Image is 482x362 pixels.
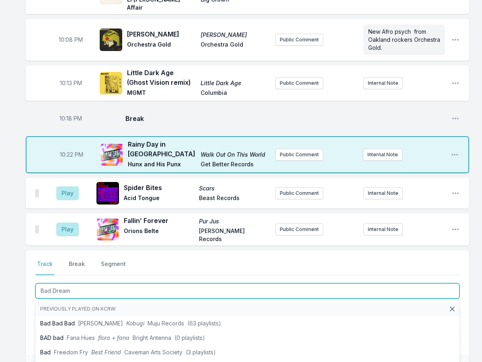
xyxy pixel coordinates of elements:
span: Little Dark Age [201,79,269,87]
span: Get Better Records [201,160,269,170]
span: Orchestra Gold [127,41,196,50]
span: Scars [199,184,269,192]
button: Play [56,223,79,236]
input: Track Title [35,283,459,299]
span: Acid Tongue [124,194,194,204]
span: [PERSON_NAME] Records [199,227,269,243]
span: [PERSON_NAME] [78,320,123,327]
span: Little Dark Age (Ghost Vision remix) [127,68,196,87]
img: Scars [96,182,119,205]
button: Public Comment [275,77,323,89]
span: flora + fana [98,334,129,341]
button: Play [56,186,79,200]
button: Public Comment [275,34,323,46]
span: MGMT [127,89,196,98]
button: Internal Note [363,187,403,199]
span: [PERSON_NAME] [127,29,196,39]
span: Kobugi [126,320,144,327]
span: Pur Jus [199,217,269,225]
span: Walk Out On This World [201,151,269,159]
span: Muju Records [148,320,184,327]
button: Track [35,260,54,275]
span: Columbia [201,89,269,98]
img: Pur Jus [96,218,119,241]
span: (3 playlists) [186,349,216,356]
span: Orchestra Gold [201,41,269,50]
button: Open playlist item options [451,79,459,87]
button: Open playlist item options [451,36,459,44]
span: [PERSON_NAME] [201,31,269,39]
span: Beast Records [199,194,269,204]
button: Public Comment [275,149,323,161]
span: Break [125,114,445,123]
span: Hunx and His Punx [128,160,196,170]
span: New Afro psych from Oakland rockers Orchestra Gold. [368,28,442,51]
span: Orions Belte [124,227,194,243]
span: Bright Antenna [133,334,171,341]
li: BAD bad [35,331,459,345]
button: Open playlist item options [451,151,459,159]
span: Best Friend [91,349,121,356]
span: Timestamp [59,115,82,123]
li: Previously played on KCRW: [35,302,459,316]
span: Freedom Fry [54,349,88,356]
li: Bad [35,345,459,360]
span: (63 playlists) [187,320,221,327]
span: Fana Hues [67,334,95,341]
button: Open playlist item options [451,189,459,197]
img: Walk Out On This World [101,143,123,166]
img: Little Dark Age [100,72,122,94]
button: Open playlist item options [451,225,459,233]
span: Timestamp [60,79,82,87]
button: Internal Note [363,77,403,89]
span: Caveman Arts Society [124,349,183,356]
img: Drag Handle [35,225,39,233]
img: Dakan [100,29,122,51]
span: Timestamp [59,36,83,44]
button: Internal Note [363,149,402,161]
span: Spider Bites [124,183,194,192]
button: Segment [99,260,127,275]
span: (0 playlists) [174,334,205,341]
button: Public Comment [275,223,323,235]
span: Timestamp [60,151,83,159]
button: Internal Note [363,223,403,235]
span: Fallin’ Forever [124,216,194,225]
span: Rainy Day in [GEOGRAPHIC_DATA] [128,139,196,159]
img: Drag Handle [35,189,39,197]
button: Break [67,260,86,275]
button: Open playlist item options [451,115,459,123]
button: Public Comment [275,187,323,199]
li: Bad Bad Bad [35,316,459,331]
